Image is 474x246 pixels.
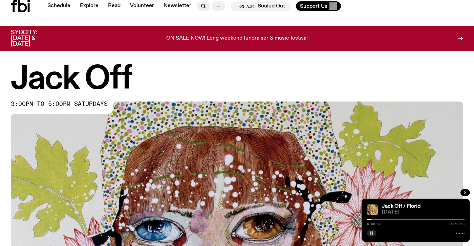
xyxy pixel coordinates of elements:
a: Newsletter [159,1,195,11]
h3: SYDCITY: [DATE] & [DATE] [11,30,54,47]
span: On Air [239,4,254,8]
button: On AirSouled Out [231,2,290,11]
a: Schedule [43,1,74,11]
span: Support Us [300,3,327,9]
span: 3:00pm to 5:00pm saturdays [11,102,108,107]
a: Read [104,1,125,11]
a: Explore [76,1,103,11]
span: 0:05:13 [367,222,381,226]
span: [DATE] [382,210,465,215]
span: 1:59:58 [450,222,465,226]
h1: Jack Off [11,64,463,95]
p: ON SALE NOW! Long weekend fundraiser & music festival [166,36,308,42]
button: Support Us [296,1,341,11]
a: Volunteer [126,1,158,11]
a: Jack Off / Florid [382,204,421,209]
